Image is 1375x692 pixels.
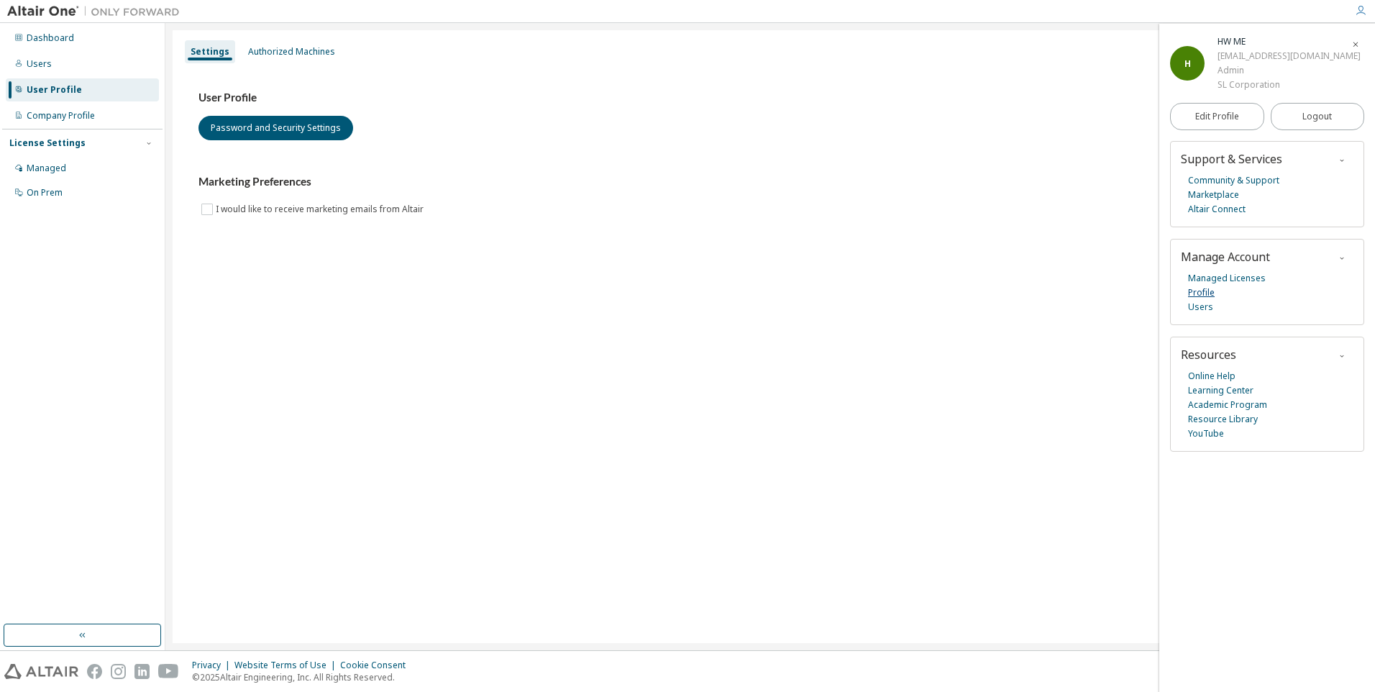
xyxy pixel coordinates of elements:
[1188,383,1253,398] a: Learning Center
[1188,173,1279,188] a: Community & Support
[191,46,229,58] div: Settings
[1188,286,1215,300] a: Profile
[27,110,95,122] div: Company Profile
[1188,300,1213,314] a: Users
[1188,271,1266,286] a: Managed Licenses
[27,84,82,96] div: User Profile
[198,91,1342,105] h3: User Profile
[87,664,102,679] img: facebook.svg
[1218,35,1361,49] div: HW ME
[1188,412,1258,427] a: Resource Library
[192,671,414,683] p: © 2025 Altair Engineering, Inc. All Rights Reserved.
[1181,347,1236,363] span: Resources
[1188,202,1246,217] a: Altair Connect
[1271,103,1365,130] button: Logout
[216,201,426,218] label: I would like to receive marketing emails from Altair
[7,4,187,19] img: Altair One
[1218,78,1361,92] div: SL Corporation
[27,163,66,174] div: Managed
[1188,369,1235,383] a: Online Help
[134,664,150,679] img: linkedin.svg
[9,137,86,149] div: License Settings
[111,664,126,679] img: instagram.svg
[158,664,179,679] img: youtube.svg
[1181,249,1270,265] span: Manage Account
[4,664,78,679] img: altair_logo.svg
[27,187,63,199] div: On Prem
[1302,109,1332,124] span: Logout
[1170,103,1264,130] a: Edit Profile
[1188,427,1224,441] a: YouTube
[1195,111,1239,122] span: Edit Profile
[1218,63,1361,78] div: Admin
[1181,151,1282,167] span: Support & Services
[248,46,335,58] div: Authorized Machines
[27,32,74,44] div: Dashboard
[198,116,353,140] button: Password and Security Settings
[27,58,52,70] div: Users
[1184,58,1191,70] span: H
[198,175,1342,189] h3: Marketing Preferences
[1188,398,1267,412] a: Academic Program
[234,660,340,671] div: Website Terms of Use
[1188,188,1239,202] a: Marketplace
[340,660,414,671] div: Cookie Consent
[1218,49,1361,63] div: [EMAIL_ADDRESS][DOMAIN_NAME]
[192,660,234,671] div: Privacy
